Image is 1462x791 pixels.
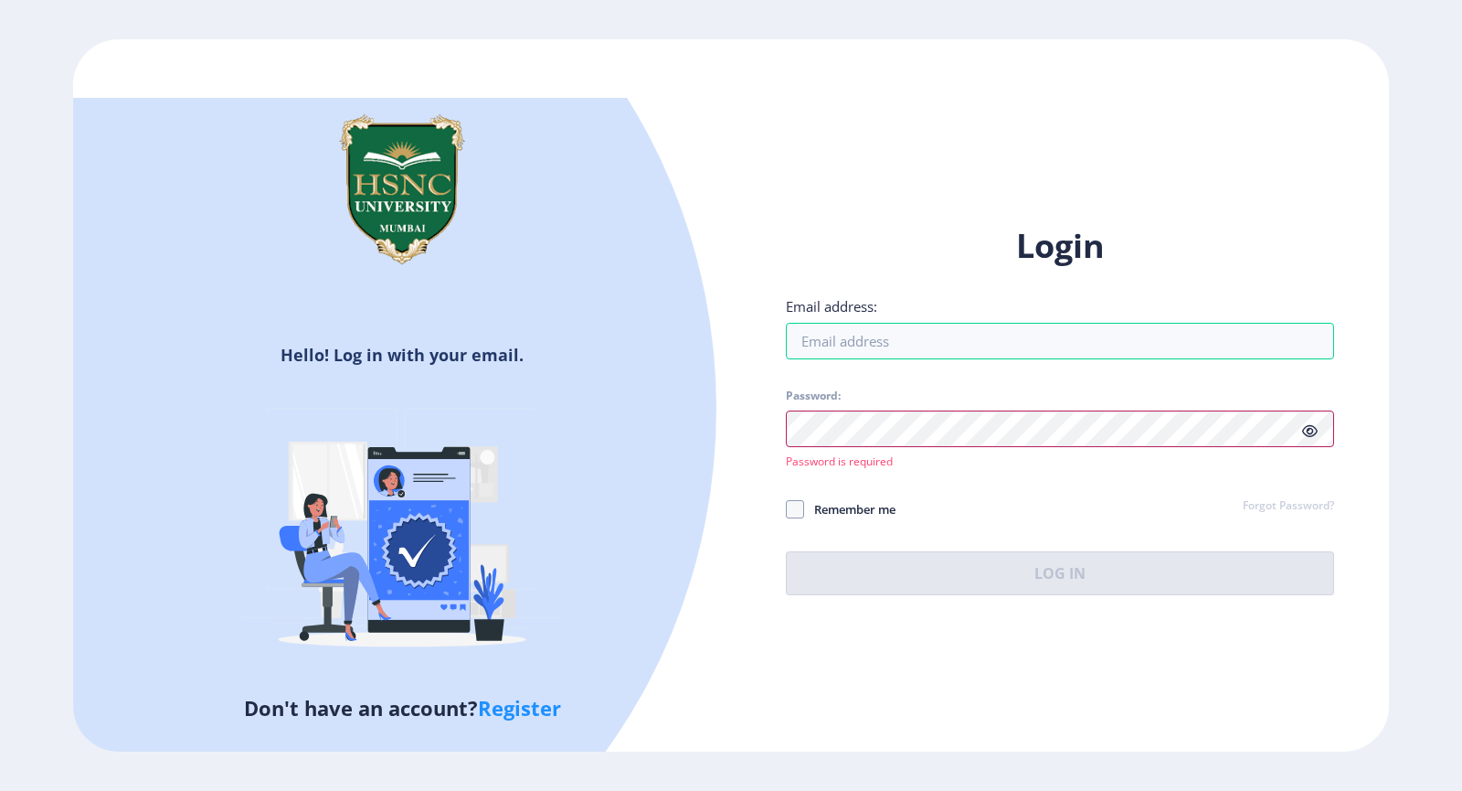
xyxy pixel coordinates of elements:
[786,224,1334,268] h1: Login
[1243,498,1334,515] a: Forgot Password?
[804,498,895,520] span: Remember me
[311,98,493,281] img: hsnc.png
[786,389,841,403] label: Password:
[242,373,562,693] img: Verified-rafiki.svg
[786,551,1334,595] button: Log In
[786,297,877,315] label: Email address:
[786,454,893,469] span: Password is required
[786,323,1334,359] input: Email address
[87,693,717,722] h5: Don't have an account?
[478,694,561,722] a: Register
